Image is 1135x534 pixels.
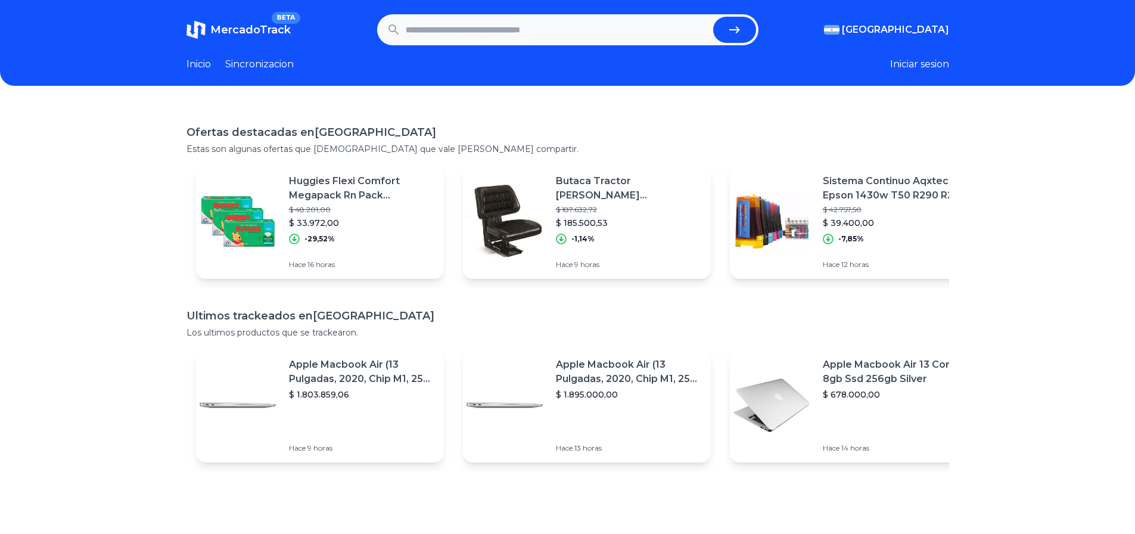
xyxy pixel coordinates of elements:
p: Apple Macbook Air (13 Pulgadas, 2020, Chip M1, 256 Gb De Ssd, 8 Gb De Ram) - Plata [289,358,434,386]
img: MercadoTrack [186,20,206,39]
p: $ 1.895.000,00 [556,389,701,401]
p: $ 33.972,00 [289,217,434,229]
a: Inicio [186,57,211,72]
p: Apple Macbook Air 13 Core I5 8gb Ssd 256gb Silver [823,358,968,386]
img: Featured image [196,180,279,263]
p: $ 48.201,00 [289,205,434,215]
button: Iniciar sesion [890,57,949,72]
p: $ 185.500,53 [556,217,701,229]
img: Featured image [463,364,546,447]
span: MercadoTrack [210,23,291,36]
a: Sincronizacion [225,57,294,72]
a: MercadoTrackBETA [186,20,291,39]
img: Argentina [824,25,839,35]
p: Hace 13 horas [556,443,701,453]
a: Featured imageApple Macbook Air 13 Core I5 8gb Ssd 256gb Silver$ 678.000,00Hace 14 horas [730,348,978,462]
span: [GEOGRAPHIC_DATA] [842,23,949,37]
p: Estas son algunas ofertas que [DEMOGRAPHIC_DATA] que vale [PERSON_NAME] compartir. [186,143,949,155]
p: Hace 12 horas [823,260,968,269]
a: Featured imageHuggies Flexi Comfort Megapack Rn Pack [PERSON_NAME] X 3 Un$ 48.201,00$ 33.972,00-2... [196,164,444,279]
p: Hace 14 horas [823,443,968,453]
h1: Ofertas destacadas en [GEOGRAPHIC_DATA] [186,124,949,141]
a: Featured imageSistema Continuo Aqxtech P/ Epson 1430w T50 R290 R270 R 1410$ 42.757,50$ 39.400,00-... [730,164,978,279]
img: Featured image [463,180,546,263]
p: $ 187.632,72 [556,205,701,215]
p: Los ultimos productos que se trackearon. [186,327,949,339]
p: Sistema Continuo Aqxtech P/ Epson 1430w T50 R290 R270 R 1410 [823,174,968,203]
span: BETA [272,12,300,24]
p: $ 42.757,50 [823,205,968,215]
img: Featured image [730,364,813,447]
p: $ 1.803.859,06 [289,389,434,401]
p: Hace 16 horas [289,260,434,269]
a: Featured imageApple Macbook Air (13 Pulgadas, 2020, Chip M1, 256 Gb De Ssd, 8 Gb De Ram) - Plata$... [196,348,444,462]
p: -7,85% [838,234,864,244]
p: Hace 9 horas [289,443,434,453]
p: Hace 9 horas [556,260,701,269]
a: Featured imageButaca Tractor [PERSON_NAME] [PERSON_NAME] Sin Riñonera Negro$ 187.632,72$ 185.500,... [463,164,711,279]
button: [GEOGRAPHIC_DATA] [824,23,949,37]
p: $ 39.400,00 [823,217,968,229]
p: -29,52% [304,234,335,244]
a: Featured imageApple Macbook Air (13 Pulgadas, 2020, Chip M1, 256 Gb De Ssd, 8 Gb De Ram) - Plata$... [463,348,711,462]
h1: Ultimos trackeados en [GEOGRAPHIC_DATA] [186,308,949,324]
p: Butaca Tractor [PERSON_NAME] [PERSON_NAME] Sin Riñonera Negro [556,174,701,203]
p: Huggies Flexi Comfort Megapack Rn Pack [PERSON_NAME] X 3 Un [289,174,434,203]
p: -1,14% [571,234,595,244]
img: Featured image [196,364,279,447]
img: Featured image [730,180,813,263]
p: Apple Macbook Air (13 Pulgadas, 2020, Chip M1, 256 Gb De Ssd, 8 Gb De Ram) - Plata [556,358,701,386]
p: $ 678.000,00 [823,389,968,401]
